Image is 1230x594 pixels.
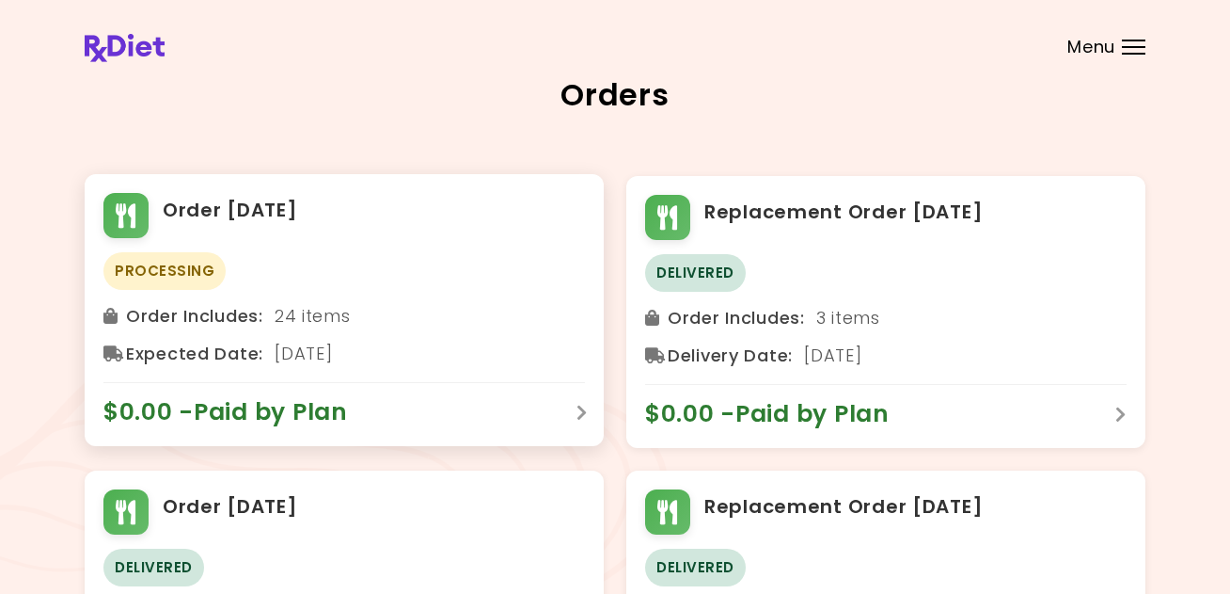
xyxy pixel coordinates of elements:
div: [DATE] [103,339,585,369]
div: Order [DATE]ProcessingOrder Includes: 24 items Expected Date: [DATE]$0.00 -Paid by Plan [85,174,604,446]
h2: Orders [85,80,1145,110]
span: Order Includes : [668,303,805,333]
span: Delivered [645,549,746,586]
div: 3 items [645,303,1127,333]
span: Menu [1067,39,1115,56]
h2: Replacement Order [DATE] [704,492,983,522]
span: Delivered [645,254,746,292]
h2: Order [DATE] [163,492,298,522]
h2: Replacement Order [DATE] [704,198,983,228]
span: Delivery Date : [668,341,793,371]
span: Processing [103,252,226,290]
div: Replacement Order [DATE]DeliveredOrder Includes: 3 items Delivery Date: [DATE]$0.00 -Paid by Plan [626,176,1145,448]
span: Order Includes : [126,301,263,331]
span: $0.00 - Paid by Plan [645,399,908,429]
span: Delivered [103,549,204,586]
img: RxDiet [85,34,165,62]
h2: Order [DATE] [163,196,298,226]
span: Expected Date : [126,339,263,369]
div: 24 items [103,301,585,331]
span: $0.00 - Paid by Plan [103,397,367,427]
div: [DATE] [645,341,1127,371]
